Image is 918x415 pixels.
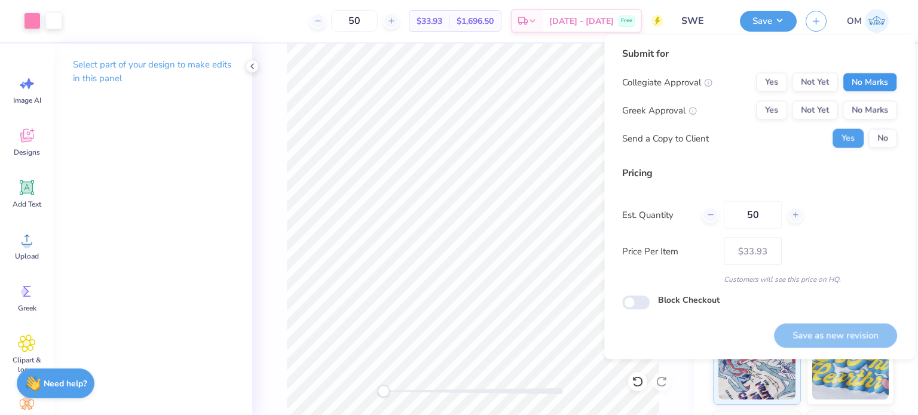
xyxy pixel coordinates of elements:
[724,201,782,229] input: – –
[13,96,41,105] span: Image AI
[7,355,47,374] span: Clipart & logos
[13,199,41,209] span: Add Text
[15,251,39,261] span: Upload
[718,340,795,399] img: Standard
[792,73,838,92] button: Not Yet
[622,75,712,89] div: Collegiate Approval
[865,9,889,33] img: Om Mehrotra
[622,166,897,180] div: Pricing
[378,385,390,397] div: Accessibility label
[417,15,442,27] span: $33.93
[843,73,897,92] button: No Marks
[847,14,862,28] span: OM
[622,244,715,258] label: Price Per Item
[756,73,787,92] button: Yes
[843,101,897,120] button: No Marks
[621,17,632,25] span: Free
[622,131,709,145] div: Send a Copy to Client
[549,15,614,27] span: [DATE] - [DATE]
[812,340,889,399] img: Puff Ink
[792,101,838,120] button: Not Yet
[622,47,897,61] div: Submit for
[457,15,494,27] span: $1,696.50
[740,11,797,32] button: Save
[672,9,731,33] input: Untitled Design
[18,303,36,313] span: Greek
[756,101,787,120] button: Yes
[658,294,720,306] label: Block Checkout
[622,208,693,222] label: Est. Quantity
[868,129,897,148] button: No
[73,58,233,85] p: Select part of your design to make edits in this panel
[44,378,87,389] strong: Need help?
[622,103,697,117] div: Greek Approval
[833,129,864,148] button: Yes
[331,10,378,32] input: – –
[14,147,40,157] span: Designs
[841,9,894,33] a: OM
[622,274,897,285] div: Customers will see this price on HQ.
